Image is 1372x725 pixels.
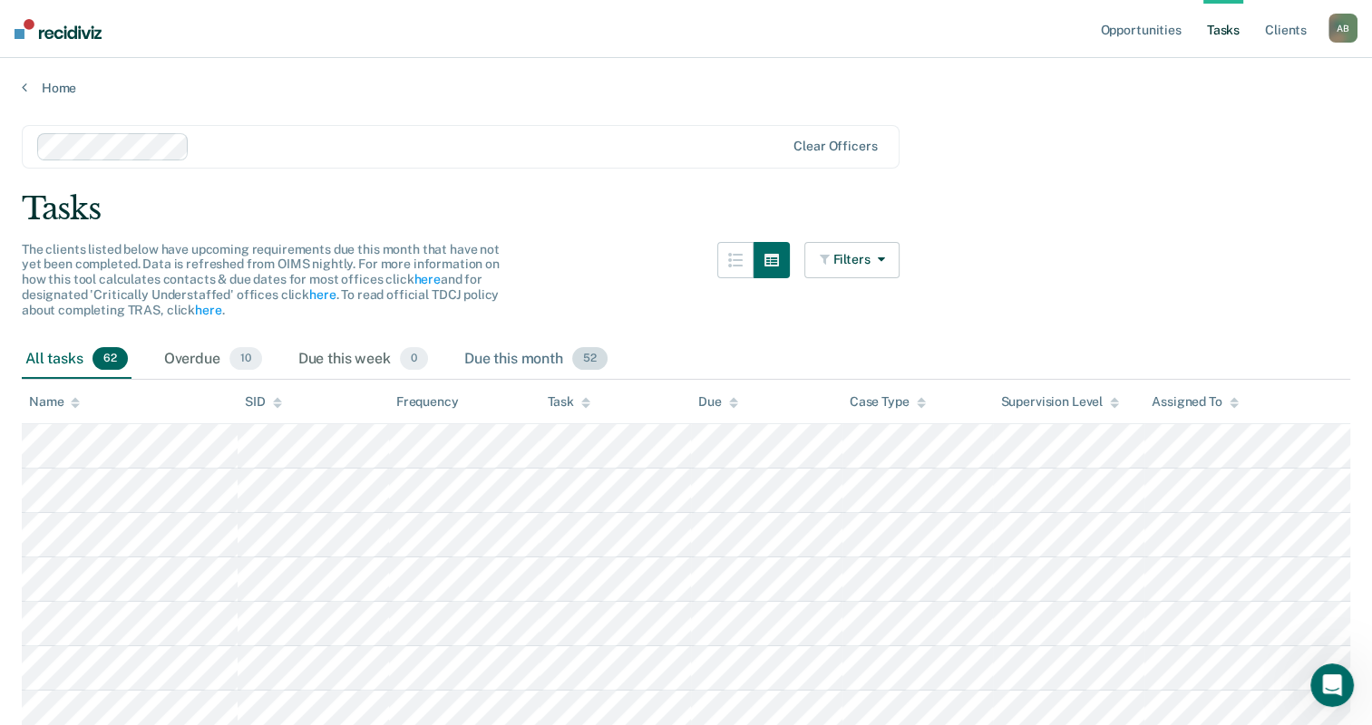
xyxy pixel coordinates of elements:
[15,464,297,556] div: Hi [PERSON_NAME], we updated the tool and this should be fixed now! Please let me know if it isn'...
[161,340,266,380] div: Overdue10
[115,586,130,601] button: Start recording
[91,72,334,91] div: [PERSON_NAME]
[1328,14,1357,43] div: A B
[91,206,334,224] div: Cell: [PHONE_NUMBER]
[22,242,500,317] span: The clients listed below have upcoming requirements due this month that have not yet been complet...
[91,152,334,170] div: [GEOGRAPHIC_DATA]
[284,7,318,42] button: Home
[295,340,432,380] div: Due this week0
[15,386,348,440] div: Krysty says…
[547,394,589,410] div: Task
[15,440,348,464] div: [DATE]
[1152,394,1238,410] div: Assigned To
[91,233,334,251] div: Fax: [PHONE_NUMBER]
[91,99,334,117] div: Parole Officer I
[92,347,128,371] span: 62
[86,586,101,601] button: Upload attachment
[15,19,102,39] img: Recidiviz
[91,179,334,198] div: Office: [PHONE_NUMBER]
[245,394,282,410] div: SID
[12,7,46,42] button: go back
[309,287,336,302] a: here
[400,347,428,371] span: 0
[311,579,340,608] button: Send a message…
[15,548,347,579] textarea: Message…
[572,347,608,371] span: 52
[804,242,900,278] button: Filters
[29,475,283,546] div: Hi [PERSON_NAME], we updated the tool and this should be fixed now! Please let me know if it isn'...
[57,586,72,601] button: Gif picker
[229,347,262,371] span: 10
[91,126,334,144] div: Seguin DPO
[22,340,131,380] div: All tasks62
[15,386,178,426] div: Received, thank you!
[29,397,163,415] div: Received, thank you!
[91,45,334,63] div: Thank you!
[76,7,348,371] div: Thank you![PERSON_NAME]Parole Officer ISeguin DPO[GEOGRAPHIC_DATA]Office: [PHONE_NUMBER]Cell: [PH...
[22,80,1350,96] a: Home
[1000,394,1119,410] div: Supervision Level
[1328,14,1357,43] button: AB
[318,7,351,40] div: Close
[15,464,348,589] div: Krysty says…
[1310,663,1354,707] iframe: Intercom live chat
[52,10,81,39] div: Profile image for Krysty
[29,394,80,410] div: Name
[461,340,611,380] div: Due this month52
[698,394,738,410] div: Due
[15,7,348,385] div: Ayanna says…
[88,23,124,41] p: Active
[793,139,877,154] div: Clear officers
[28,586,43,601] button: Emoji picker
[414,272,440,286] a: here
[850,394,926,410] div: Case Type
[88,9,134,23] h1: Krysty
[22,190,1350,227] div: Tasks
[396,394,459,410] div: Frequency
[195,303,221,317] a: here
